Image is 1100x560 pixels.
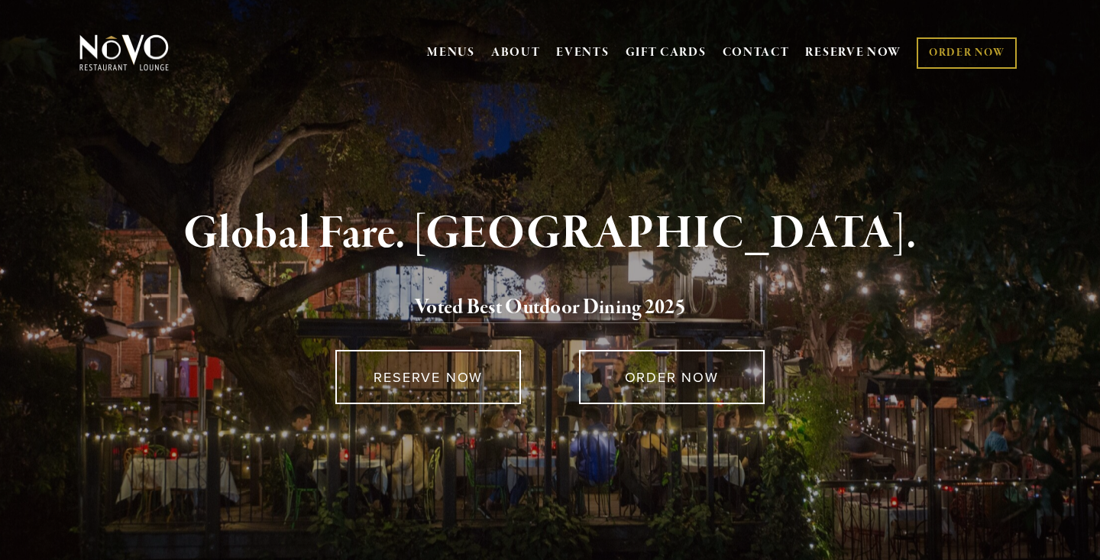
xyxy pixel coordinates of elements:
[556,45,609,60] a: EVENTS
[183,205,916,263] strong: Global Fare. [GEOGRAPHIC_DATA].
[415,294,675,323] a: Voted Best Outdoor Dining 202
[427,45,475,60] a: MENUS
[335,350,521,404] a: RESERVE NOW
[491,45,541,60] a: ABOUT
[626,38,707,67] a: GIFT CARDS
[76,34,172,72] img: Novo Restaurant &amp; Lounge
[723,38,790,67] a: CONTACT
[917,37,1017,69] a: ORDER NOW
[805,38,901,67] a: RESERVE NOW
[579,350,765,404] a: ORDER NOW
[105,292,995,324] h2: 5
